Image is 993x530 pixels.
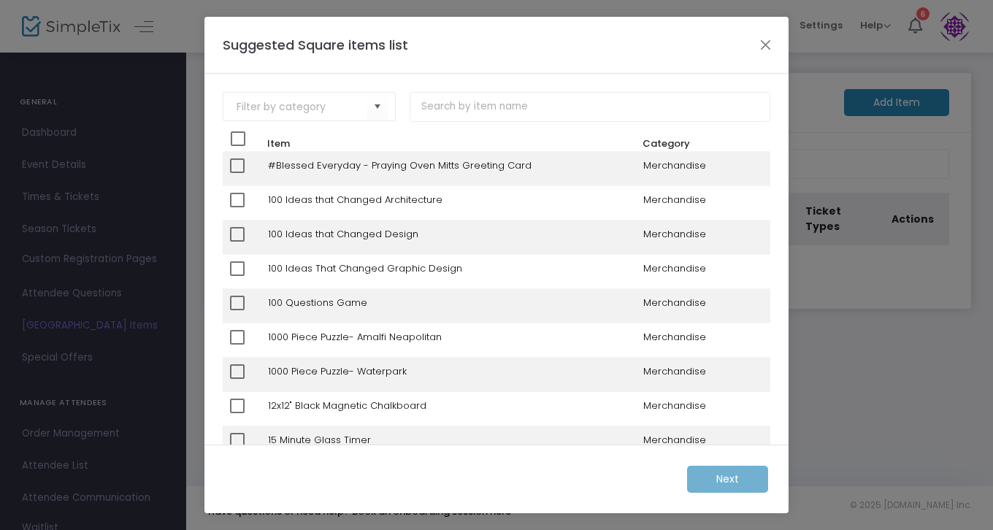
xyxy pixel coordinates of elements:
[261,185,636,220] td: 100 Ideas that Changed Architecture
[261,220,636,254] td: 100 Ideas that Changed Design
[261,357,636,391] td: 1000 Piece Puzzle- Waterpark
[636,357,770,391] td: Merchandise
[756,35,775,54] button: Close
[636,185,770,220] td: Merchandise
[636,220,770,254] td: Merchandise
[367,92,388,122] button: Select
[261,131,636,151] th: Item
[223,35,408,55] h4: Suggested Square items list
[636,391,770,426] td: Merchandise
[636,254,770,288] td: Merchandise
[636,426,770,460] td: Merchandise
[237,99,367,115] input: Filter by category
[636,323,770,357] td: Merchandise
[261,426,636,460] td: 15 Minute Glass Timer
[261,151,636,185] td: #Blessed Everyday - Praying Oven Mitts Greeting Card
[261,288,636,323] td: 100 Questions Game
[636,288,770,323] td: Merchandise
[261,391,636,426] td: 12x12" Black Magnetic Chalkboard
[636,131,770,151] th: Category
[636,151,770,185] td: Merchandise
[261,323,636,357] td: 1000 Piece Puzzle- Amalfi Neapolitan
[410,92,770,122] input: Search by item name
[261,254,636,288] td: 100 Ideas That Changed Graphic Design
